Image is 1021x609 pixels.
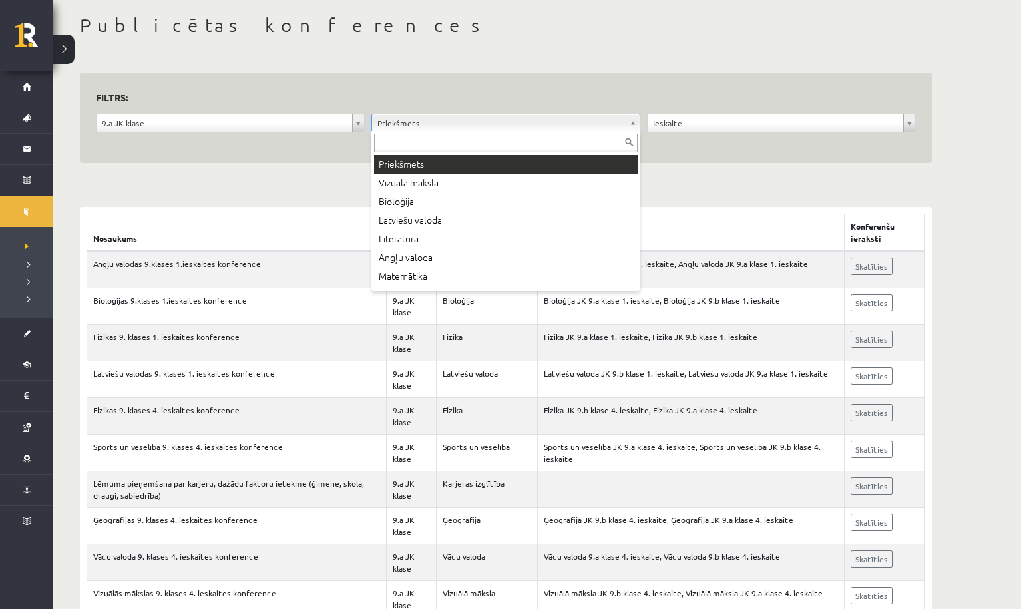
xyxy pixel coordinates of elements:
[374,174,638,192] div: Vizuālā māksla
[374,248,638,267] div: Angļu valoda
[374,155,638,174] div: Priekšmets
[374,286,638,304] div: Latvijas un pasaules vēsture
[374,230,638,248] div: Literatūra
[374,211,638,230] div: Latviešu valoda
[374,192,638,211] div: Bioloģija
[374,267,638,286] div: Matemātika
